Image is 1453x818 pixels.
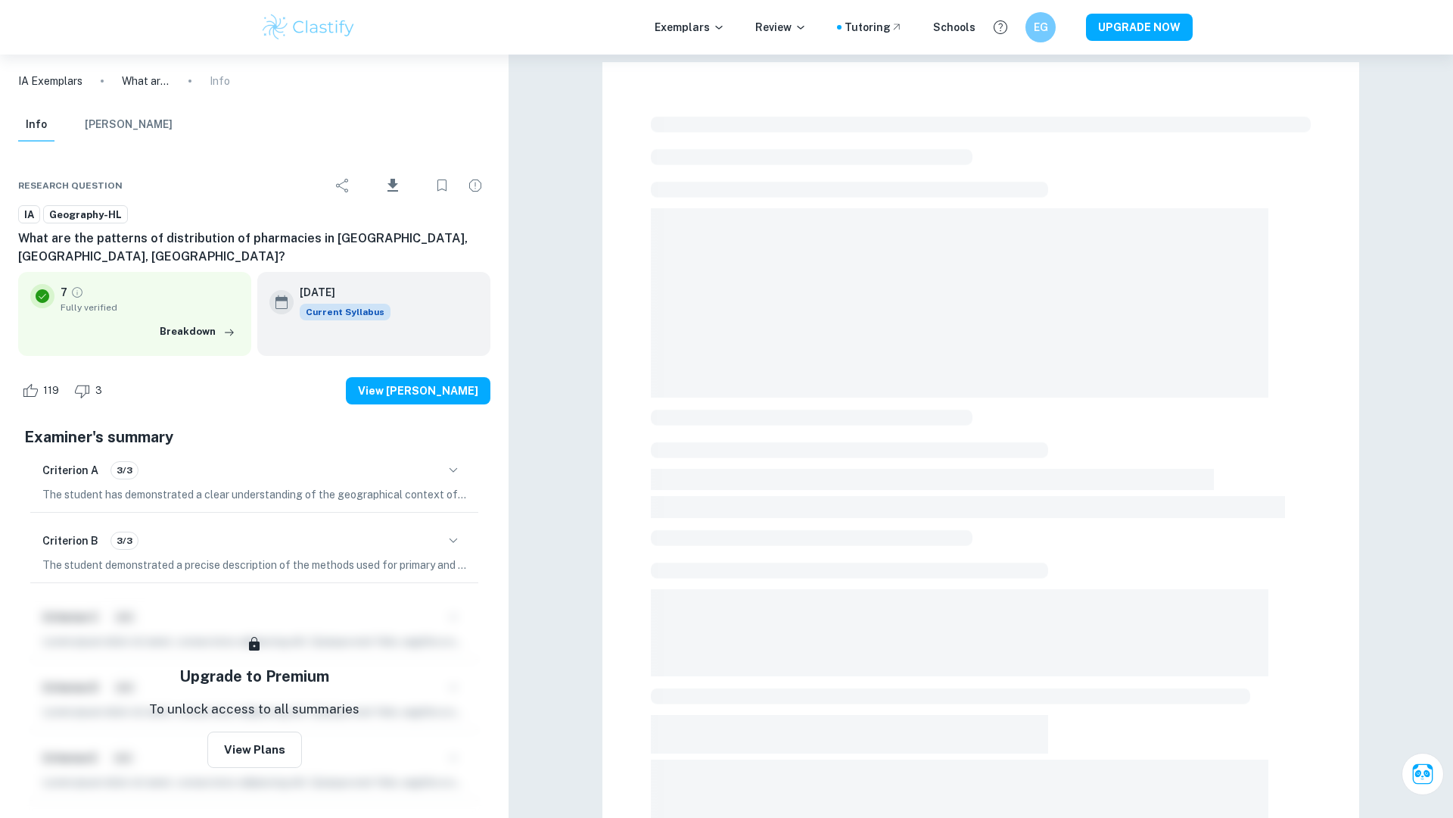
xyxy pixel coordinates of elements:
div: Report issue [460,170,490,201]
p: To unlock access to all summaries [149,700,359,720]
span: 119 [35,383,67,398]
button: Info [18,108,54,142]
p: 7 [61,284,67,301]
div: Dislike [70,379,110,403]
h6: What are the patterns of distribution of pharmacies in [GEOGRAPHIC_DATA], [GEOGRAPHIC_DATA], [GEO... [18,229,490,266]
button: Ask Clai [1402,753,1444,795]
a: IA Exemplars [18,73,82,89]
a: Tutoring [845,19,903,36]
span: Fully verified [61,301,239,314]
h5: Examiner's summary [24,426,484,448]
span: Research question [18,179,123,192]
div: This exemplar is based on the current syllabus. Feel free to refer to it for inspiration/ideas wh... [300,304,390,320]
button: EG [1025,12,1056,42]
p: Info [210,73,230,89]
span: 3/3 [111,534,138,548]
div: Share [328,170,358,201]
span: 3 [87,383,110,398]
a: Schools [933,19,975,36]
div: Like [18,379,67,403]
h6: Criterion B [42,532,98,549]
p: What are the patterns of distribution of pharmacies in [GEOGRAPHIC_DATA], [GEOGRAPHIC_DATA], [GEO... [122,73,170,89]
button: View [PERSON_NAME] [346,377,490,404]
button: [PERSON_NAME] [85,108,173,142]
a: Grade fully verified [70,286,84,299]
button: Breakdown [156,320,239,343]
h6: [DATE] [300,284,378,301]
p: Review [755,19,807,36]
a: Geography-HL [43,205,128,224]
a: IA [18,205,40,224]
button: UPGRADE NOW [1086,14,1193,41]
button: View Plans [207,732,302,768]
span: Geography-HL [44,208,127,223]
div: Bookmark [427,170,457,201]
p: Exemplars [655,19,725,36]
span: 3/3 [111,464,138,477]
h6: Criterion A [42,462,98,479]
span: Current Syllabus [300,304,390,320]
span: IA [19,208,39,223]
h6: EG [1032,19,1050,36]
img: Clastify logo [260,12,356,42]
div: Download [361,166,424,205]
p: The student has demonstrated a clear understanding of the geographical context of the fieldwork q... [42,486,466,503]
button: Help and Feedback [988,14,1013,40]
p: The student demonstrated a precise description of the methods used for primary and secondary data... [42,557,466,573]
h5: Upgrade to Premium [179,665,329,688]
